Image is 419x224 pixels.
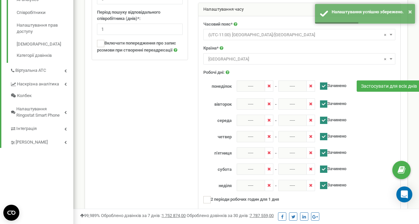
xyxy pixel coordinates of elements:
label: Зачинено [315,147,346,157]
span: Інтеграція [16,126,37,132]
div: Налаштування успішно збережено. [332,9,410,15]
label: п'ятниця [198,147,237,157]
label: Зачинено [315,80,346,90]
span: - [275,131,277,140]
span: Оброблено дзвінків за 30 днів : [187,213,274,218]
label: вівторок [198,98,237,108]
label: Період пошуку відповідального співробітника (днів)*: [97,9,183,22]
label: Часовий пояс* [203,21,233,28]
span: - [275,180,277,189]
span: Ukraine [206,55,393,64]
button: Open CMP widget [3,205,19,221]
label: Включати попередження про запис розмови при створенні переадресації [97,40,183,54]
label: субота [198,164,237,173]
label: четвер [198,131,237,140]
span: × [384,55,386,64]
a: Інтеграція [10,121,73,135]
span: Налаштування Ringostat Smart Phone [16,106,64,118]
label: Зачинено [315,131,346,140]
label: Зачинено [315,98,346,108]
span: - [275,98,277,108]
a: Наскрізна аналітика [10,76,73,90]
a: Налаштування Ringostat Smart Phone [10,101,73,121]
label: Зачинено [315,115,346,124]
button: × [408,7,412,17]
label: Зачинено [315,180,346,189]
a: Віртуальна АТС [10,63,73,76]
span: - [275,164,277,173]
span: Ukraine [203,53,395,64]
label: Зачинено [315,164,346,173]
span: Віртуальна АТС [15,67,46,74]
div: Налаштування часу [198,3,400,16]
span: Колбек [17,93,32,99]
a: Співробітники [17,6,73,19]
span: - [275,115,277,124]
a: Налаштування прав доступу [17,19,73,38]
a: Категорії дзвінків [17,51,73,59]
a: [DEMOGRAPHIC_DATA] [17,38,73,51]
span: × [384,30,386,40]
label: неділя [198,180,237,189]
span: - [275,147,277,157]
span: 99,989% [80,213,100,218]
span: (UTC-11:00) Pacific/Midway [206,30,393,40]
span: Наскрізна аналітика [17,81,59,87]
span: (UTC-11:00) Pacific/Midway [203,29,395,40]
span: [PERSON_NAME] [16,139,48,146]
label: середа [198,115,237,124]
span: Оброблено дзвінків за 7 днів : [101,213,186,218]
label: 2 періоди робочих годин для 1 дня [203,196,279,203]
label: Країна* [203,45,219,52]
a: Колбек [10,90,73,102]
div: Open Intercom Messenger [396,186,412,202]
u: 7 787 559,00 [250,213,274,218]
a: [PERSON_NAME] [10,135,73,148]
label: Робочі дні: [203,69,225,76]
u: 1 752 874,00 [162,213,186,218]
span: - [275,80,277,90]
label: понеділок [198,80,237,90]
